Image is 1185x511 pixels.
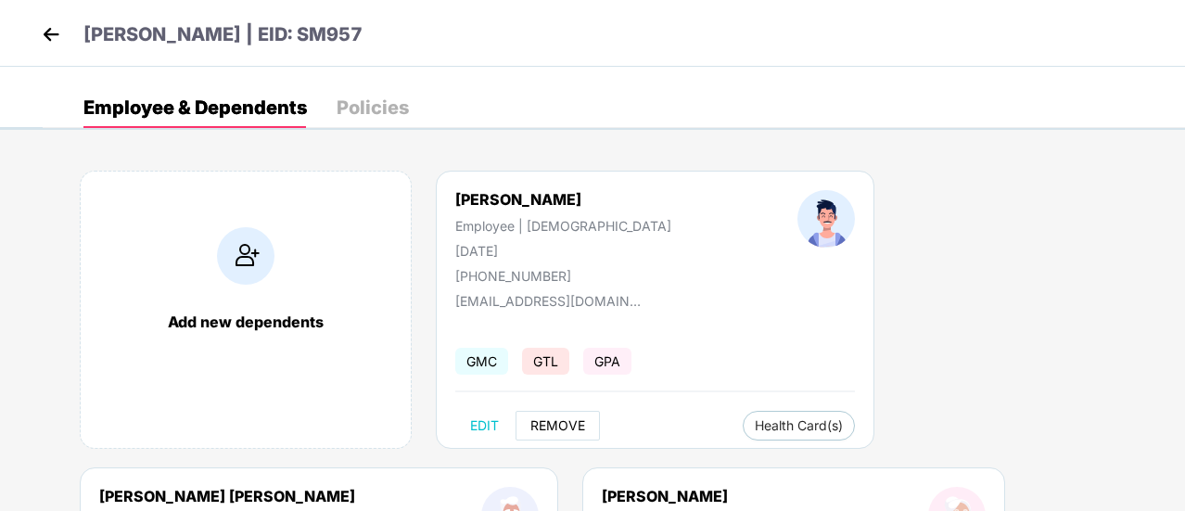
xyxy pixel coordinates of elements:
div: [PERSON_NAME] [455,190,671,209]
div: Employee | [DEMOGRAPHIC_DATA] [455,218,671,234]
div: Policies [337,98,409,117]
div: Add new dependents [99,313,392,331]
span: EDIT [470,418,499,433]
button: EDIT [455,411,514,441]
div: [EMAIL_ADDRESS][DOMAIN_NAME] [455,293,641,309]
div: Employee & Dependents [83,98,307,117]
span: Health Card(s) [755,421,843,430]
button: Health Card(s) [743,411,855,441]
div: [DATE] [455,243,671,259]
button: REMOVE [516,411,600,441]
p: [PERSON_NAME] | EID: SM957 [83,20,363,49]
span: REMOVE [530,418,585,433]
span: GMC [455,348,508,375]
div: [PHONE_NUMBER] [455,268,671,284]
img: addIcon [217,227,274,285]
img: back [37,20,65,48]
img: profileImage [797,190,855,248]
div: [PERSON_NAME] [602,487,802,505]
span: GTL [522,348,569,375]
div: [PERSON_NAME] [PERSON_NAME] [99,487,355,505]
span: GPA [583,348,631,375]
